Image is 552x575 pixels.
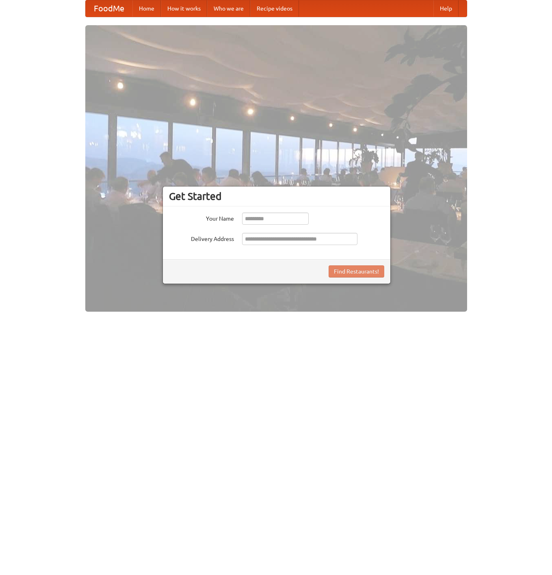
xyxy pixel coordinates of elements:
[169,233,234,243] label: Delivery Address
[250,0,299,17] a: Recipe videos
[433,0,459,17] a: Help
[207,0,250,17] a: Who we are
[329,265,384,278] button: Find Restaurants!
[169,190,384,202] h3: Get Started
[169,213,234,223] label: Your Name
[161,0,207,17] a: How it works
[86,0,132,17] a: FoodMe
[132,0,161,17] a: Home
